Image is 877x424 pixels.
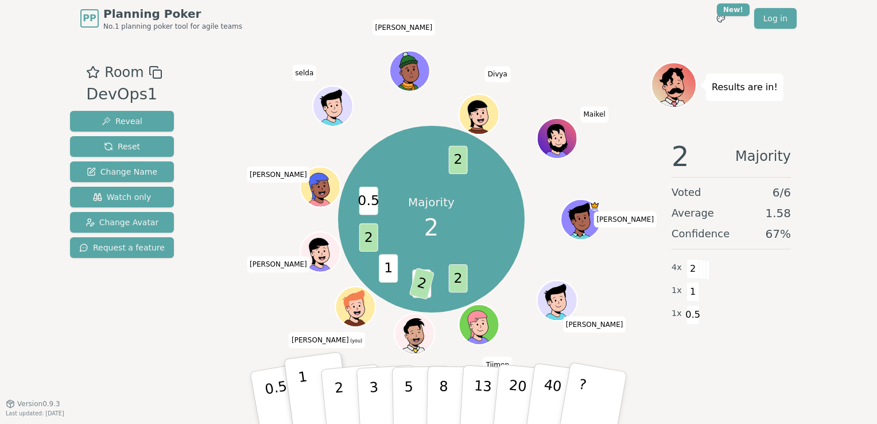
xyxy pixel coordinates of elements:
span: Last updated: [DATE] [6,410,64,417]
button: Request a feature [70,237,174,258]
span: Majority [735,142,791,170]
p: Results are in! [712,79,778,95]
span: 2 [449,264,468,292]
button: Change Name [70,161,174,182]
span: 3 [413,269,432,298]
span: Voted [672,184,701,201]
p: Majority [408,194,455,210]
span: Change Name [87,166,157,178]
div: New! [717,3,750,16]
span: Planning Poker [103,6,242,22]
span: Click to change your name [247,166,310,182]
span: Watch only [93,191,152,203]
span: 1 x [672,307,682,320]
div: DevOps1 [86,83,162,106]
span: 0.5 [359,187,378,215]
span: Average [672,205,714,221]
span: Click to change your name [483,356,512,372]
span: 2 [409,268,435,300]
span: 1 [379,255,398,283]
span: Change Avatar [86,217,159,228]
span: 2 [686,259,700,279]
button: Change Avatar [70,212,174,233]
a: Log in [754,8,797,29]
button: Add as favourite [86,62,100,83]
button: Watch only [70,187,174,207]
button: Version0.9.3 [6,399,60,408]
button: Reveal [70,111,174,132]
button: New! [711,8,731,29]
span: 1.58 [765,205,791,221]
span: 1 x [672,284,682,297]
span: 0.5 [686,305,700,325]
a: PPPlanning PokerNo.1 planning poker tool for agile teams [80,6,242,31]
span: Click to change your name [289,332,365,348]
span: 67 % [766,226,791,242]
span: Yashvant is the host [590,201,600,211]
span: Request a feature [79,242,165,253]
span: Click to change your name [563,316,626,332]
span: Click to change your name [372,19,436,35]
span: 2 [672,142,689,170]
span: Version 0.9.3 [17,399,60,408]
span: PP [83,11,96,25]
span: (you) [349,338,363,344]
span: Click to change your name [593,211,657,228]
span: Click to change your name [247,256,310,272]
button: Reset [70,136,174,157]
span: Room [104,62,143,83]
span: 4 x [672,261,682,274]
span: Click to change your name [292,64,316,80]
span: Reset [104,141,140,152]
span: Click to change your name [485,66,510,82]
span: Confidence [672,226,729,242]
span: 2 [449,146,468,174]
button: Click to change your avatar [337,288,375,326]
span: 6 / 6 [773,184,791,201]
span: Click to change your name [581,106,608,122]
span: 1 [686,282,700,302]
span: 2 [359,223,378,252]
span: Reveal [102,115,142,127]
span: 2 [424,210,438,245]
span: No.1 planning poker tool for agile teams [103,22,242,31]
